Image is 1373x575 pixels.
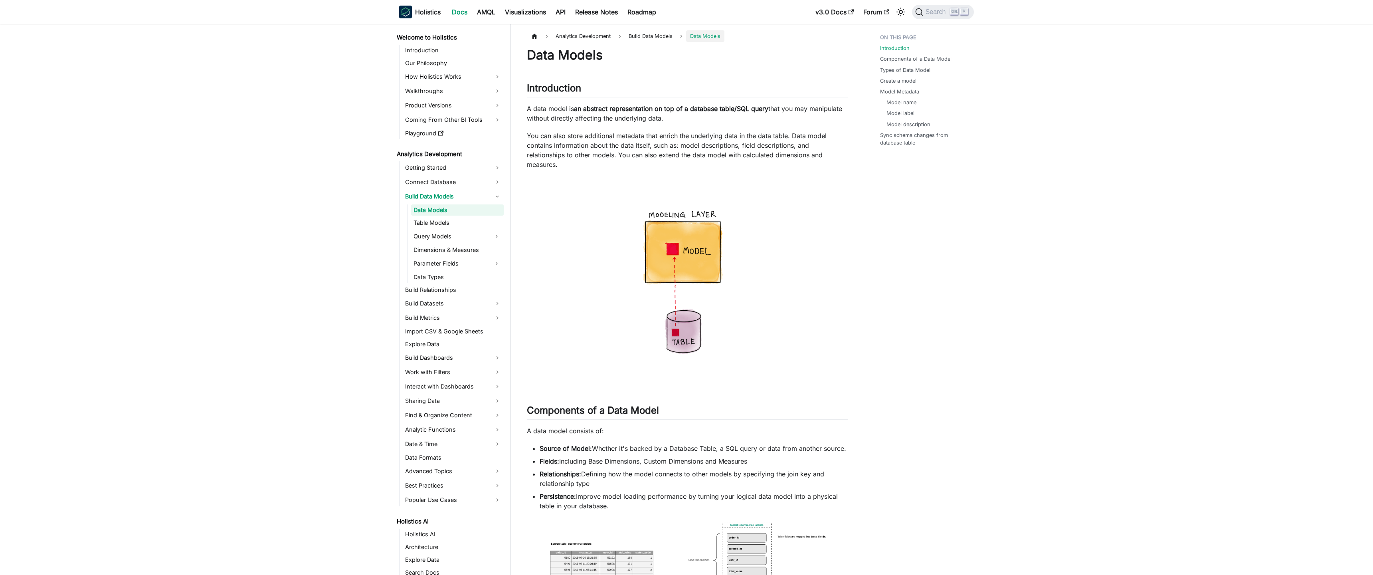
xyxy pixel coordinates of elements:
[447,6,472,18] a: Docs
[403,423,504,436] a: Analytic Functions
[527,426,848,436] p: A data model consists of:
[403,45,504,56] a: Introduction
[527,131,848,169] p: You can also store additional metadata that enrich the underlying data in the data table. Data mo...
[527,30,542,42] a: Home page
[540,456,848,466] li: Including Base Dimensions, Custom Dimensions and Measures
[540,470,581,478] strong: Relationships:
[880,66,930,74] a: Types of Data Model
[403,70,504,83] a: How Holistics Works
[403,541,504,553] a: Architecture
[411,204,504,216] a: Data Models
[570,6,623,18] a: Release Notes
[403,452,504,463] a: Data Formats
[403,284,504,295] a: Build Relationships
[527,30,848,42] nav: Breadcrumbs
[403,479,504,492] a: Best Practices
[527,82,848,97] h2: Introduction
[923,8,951,16] span: Search
[859,6,894,18] a: Forum
[540,444,592,452] strong: Source of Model:
[403,297,504,310] a: Build Datasets
[540,492,576,500] strong: Persistence:
[489,257,504,270] button: Expand sidebar category 'Parameter Fields'
[403,409,504,422] a: Find & Organize Content
[403,438,504,450] a: Date & Time
[403,311,504,324] a: Build Metrics
[527,104,848,123] p: A data model is that you may manipulate without directly affecting the underlying data.
[403,85,504,97] a: Walkthroughs
[574,105,768,113] strong: an abstract representation on top of a database table/SQL query
[527,47,848,63] h1: Data Models
[394,149,504,160] a: Analytics Development
[403,554,504,565] a: Explore Data
[886,109,914,117] a: Model label
[394,32,504,43] a: Welcome to Holistics
[886,99,916,106] a: Model name
[411,257,489,270] a: Parameter Fields
[403,494,504,506] a: Popular Use Cases
[540,469,848,488] li: Defining how the model connects to other models by specifying the join key and relationship type
[886,121,930,128] a: Model description
[540,457,559,465] strong: Fields:
[399,6,441,18] a: HolisticsHolistics
[552,30,615,42] span: Analytics Development
[880,131,969,147] a: Sync schema changes from database table
[880,55,952,63] a: Components of a Data Model
[403,351,504,364] a: Build Dashboards
[415,7,441,17] b: Holistics
[960,8,968,15] kbd: K
[489,230,504,243] button: Expand sidebar category 'Query Models'
[391,24,511,575] nav: Docs sidebar
[625,30,677,42] span: Build Data Models
[399,6,412,18] img: Holistics
[551,6,570,18] a: API
[540,492,848,511] li: Improve model loading performance by turning your logical data model into a physical table in you...
[403,99,504,112] a: Product Versions
[403,366,504,379] a: Work with Filters
[811,6,859,18] a: v3.0 Docs
[411,217,504,228] a: Table Models
[472,6,500,18] a: AMQL
[411,230,489,243] a: Query Models
[411,272,504,283] a: Data Types
[880,44,910,52] a: Introduction
[403,529,504,540] a: Holistics AI
[403,113,504,126] a: Coming From Other BI Tools
[527,404,848,420] h2: Components of a Data Model
[403,176,504,188] a: Connect Database
[403,326,504,337] a: Import CSV & Google Sheets
[403,190,504,203] a: Build Data Models
[540,444,848,453] li: Whether it's backed by a Database Table, a SQL query or data from another source.
[403,161,504,174] a: Getting Started
[894,6,907,18] button: Switch between dark and light mode (currently light mode)
[394,516,504,527] a: Holistics AI
[880,77,916,85] a: Create a model
[500,6,551,18] a: Visualizations
[403,339,504,350] a: Explore Data
[912,5,974,19] button: Search (Ctrl+K)
[880,88,919,95] a: Model Metadata
[623,6,661,18] a: Roadmap
[403,128,504,139] a: Playground
[403,380,504,393] a: Interact with Dashboards
[411,244,504,256] a: Dimensions & Measures
[403,57,504,69] a: Our Philosophy
[403,465,504,478] a: Advanced Topics
[403,395,504,407] a: Sharing Data
[686,30,724,42] span: Data Models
